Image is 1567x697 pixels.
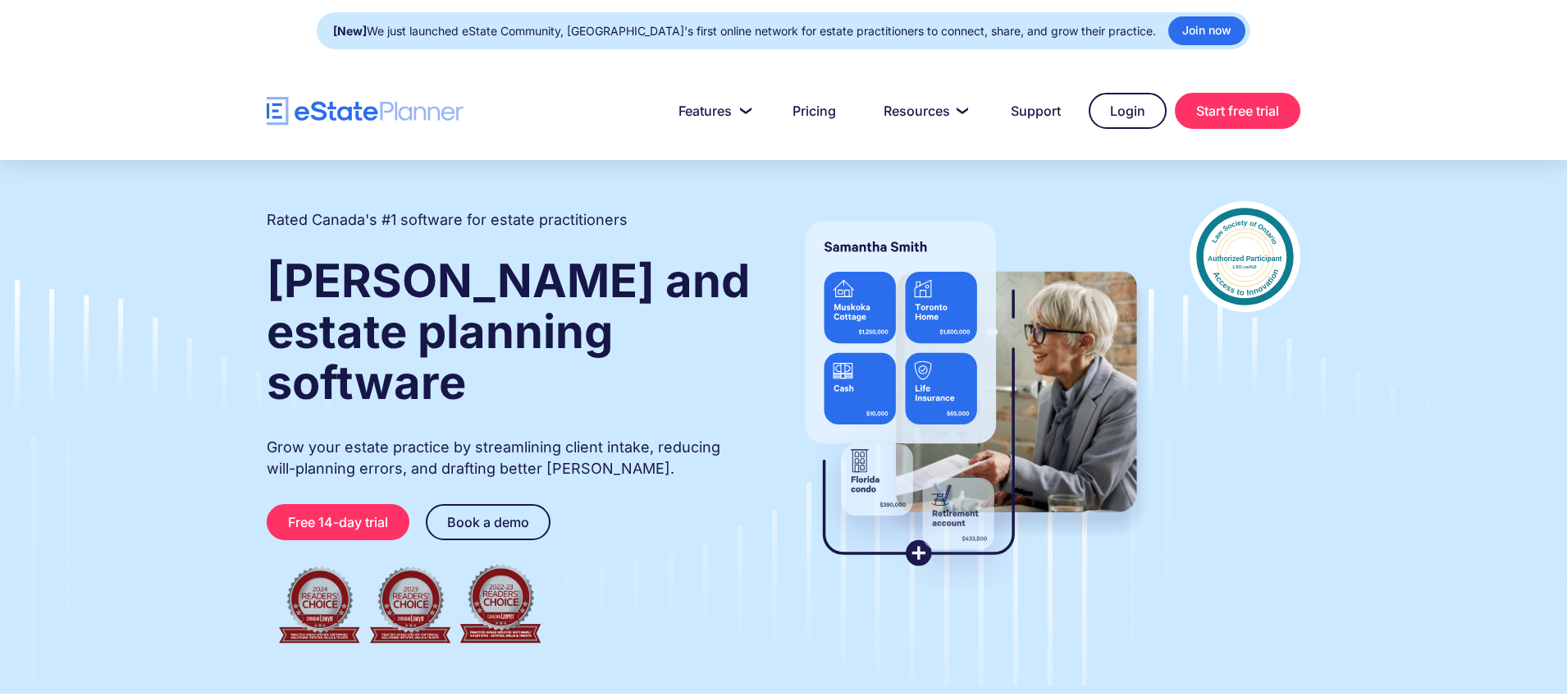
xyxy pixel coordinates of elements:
[267,97,464,126] a: home
[333,24,367,38] strong: [New]
[267,209,628,231] h2: Rated Canada's #1 software for estate practitioners
[864,94,983,127] a: Resources
[1168,16,1245,45] a: Join now
[1175,93,1300,129] a: Start free trial
[267,504,409,540] a: Free 14-day trial
[773,94,856,127] a: Pricing
[267,437,752,479] p: Grow your estate practice by streamlining client intake, reducing will-planning errors, and draft...
[1089,93,1167,129] a: Login
[659,94,765,127] a: Features
[426,504,551,540] a: Book a demo
[991,94,1080,127] a: Support
[785,201,1157,587] img: estate planner showing wills to their clients, using eState Planner, a leading estate planning so...
[267,253,750,410] strong: [PERSON_NAME] and estate planning software
[333,20,1156,43] div: We just launched eState Community, [GEOGRAPHIC_DATA]'s first online network for estate practition...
